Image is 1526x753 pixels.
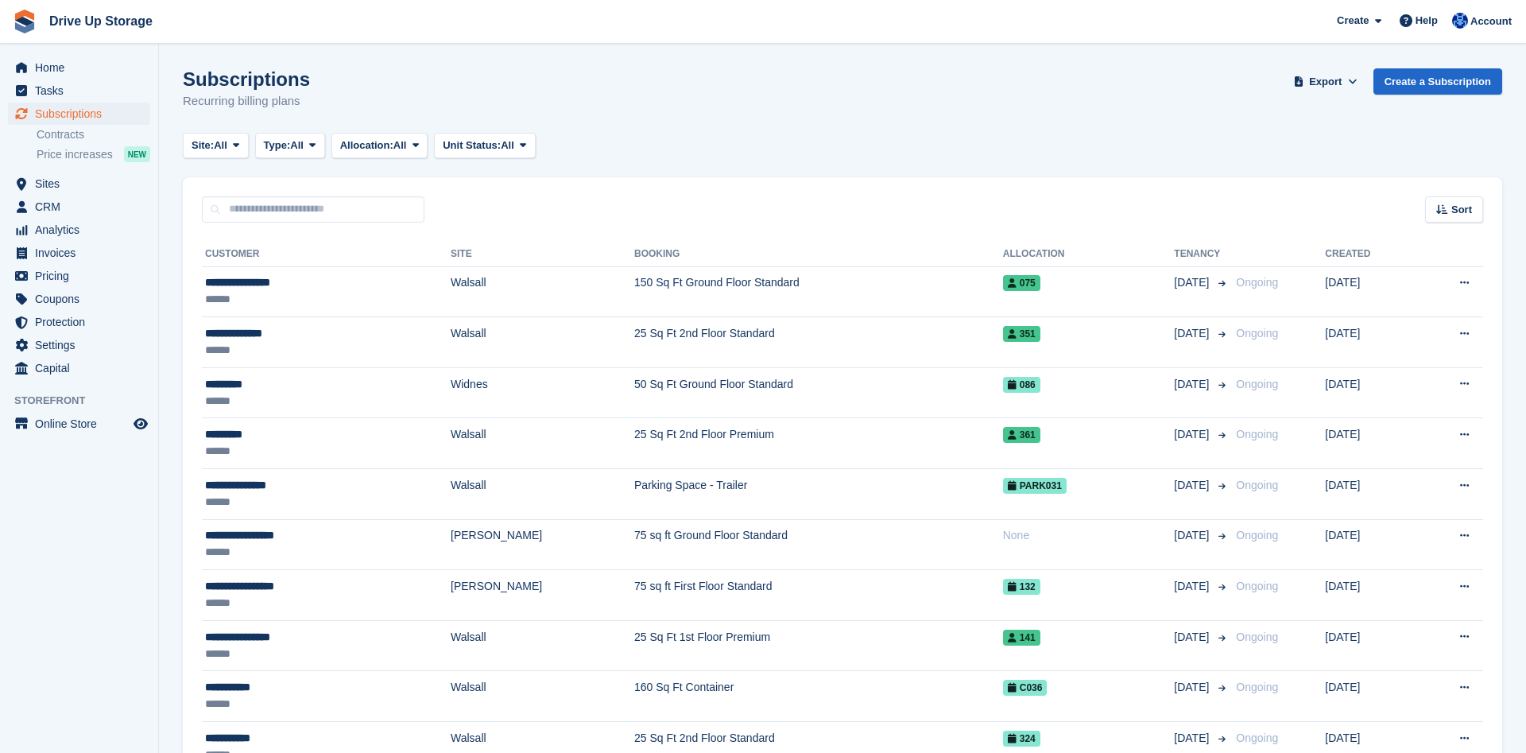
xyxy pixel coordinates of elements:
button: Unit Status: All [434,133,535,159]
td: Walsall [451,671,634,722]
th: Booking [634,242,1003,267]
td: [DATE] [1325,620,1416,671]
span: [DATE] [1174,477,1212,494]
span: Settings [35,334,130,356]
span: Unit Status: [443,138,501,153]
a: menu [8,357,150,379]
span: Analytics [35,219,130,241]
button: Site: All [183,133,249,159]
button: Allocation: All [331,133,428,159]
a: menu [8,288,150,310]
th: Site [451,242,634,267]
span: 361 [1003,427,1040,443]
td: 25 Sq Ft 1st Floor Premium [634,620,1003,671]
a: Drive Up Storage [43,8,159,34]
td: [DATE] [1325,519,1416,570]
td: Widnes [451,367,634,418]
span: [DATE] [1174,426,1212,443]
span: 351 [1003,326,1040,342]
span: [DATE] [1174,730,1212,747]
span: Home [35,56,130,79]
td: 75 sq ft Ground Floor Standard [634,519,1003,570]
span: [DATE] [1174,376,1212,393]
span: [DATE] [1174,578,1212,595]
td: Walsall [451,266,634,317]
span: Subscriptions [35,103,130,125]
span: Ongoing [1236,327,1278,340]
span: Allocation: [340,138,393,153]
td: Walsall [451,317,634,368]
th: Allocation [1003,242,1175,267]
td: [DATE] [1325,469,1416,520]
span: Invoices [35,242,130,264]
td: [DATE] [1325,671,1416,722]
a: Price increases NEW [37,146,150,163]
a: menu [8,80,150,102]
td: [PERSON_NAME] [451,519,634,570]
span: Export [1309,74,1342,90]
span: Ongoing [1236,529,1278,541]
a: menu [8,334,150,356]
td: [DATE] [1325,266,1416,317]
div: None [1003,527,1175,544]
a: Create a Subscription [1373,68,1502,95]
span: 132 [1003,579,1040,595]
td: Walsall [451,469,634,520]
span: All [290,138,304,153]
td: 150 Sq Ft Ground Floor Standard [634,266,1003,317]
th: Created [1325,242,1416,267]
span: Ongoing [1236,378,1278,390]
span: 141 [1003,630,1040,646]
td: [DATE] [1325,367,1416,418]
span: All [393,138,407,153]
td: 25 Sq Ft 2nd Floor Premium [634,418,1003,469]
th: Tenancy [1174,242,1230,267]
a: menu [8,242,150,264]
span: Type: [264,138,291,153]
a: menu [8,56,150,79]
a: menu [8,173,150,195]
span: Tasks [35,80,130,102]
a: menu [8,219,150,241]
td: Walsall [451,418,634,469]
span: Ongoing [1236,580,1278,592]
span: PARK031 [1003,478,1067,494]
h1: Subscriptions [183,68,310,90]
button: Type: All [255,133,325,159]
span: [DATE] [1174,527,1212,544]
a: menu [8,196,150,218]
span: Sites [35,173,130,195]
td: 75 sq ft First Floor Standard [634,570,1003,621]
span: Sort [1451,202,1472,218]
span: All [501,138,514,153]
span: Pricing [35,265,130,287]
span: Ongoing [1236,276,1278,289]
span: [DATE] [1174,325,1212,342]
span: Capital [35,357,130,379]
span: Account [1470,14,1512,29]
span: Create [1337,13,1369,29]
a: menu [8,311,150,333]
td: Walsall [451,620,634,671]
a: Preview store [131,414,150,433]
span: Ongoing [1236,428,1278,441]
span: Storefront [14,393,158,409]
span: Price increases [37,147,113,162]
td: [PERSON_NAME] [451,570,634,621]
span: Ongoing [1236,681,1278,693]
td: 50 Sq Ft Ground Floor Standard [634,367,1003,418]
span: Site: [192,138,214,153]
span: Ongoing [1236,732,1278,744]
span: [DATE] [1174,679,1212,696]
span: 086 [1003,377,1040,393]
span: Ongoing [1236,479,1278,491]
span: CRM [35,196,130,218]
td: [DATE] [1325,570,1416,621]
span: [DATE] [1174,629,1212,646]
span: 075 [1003,275,1040,291]
div: NEW [124,146,150,162]
td: [DATE] [1325,317,1416,368]
td: 160 Sq Ft Container [634,671,1003,722]
button: Export [1291,68,1361,95]
span: [DATE] [1174,274,1212,291]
